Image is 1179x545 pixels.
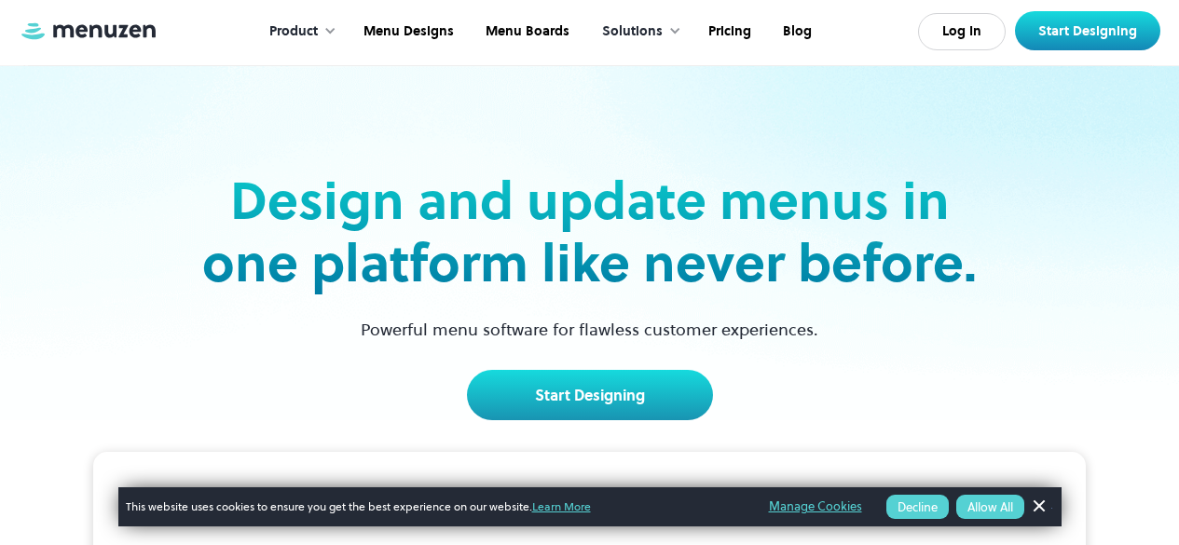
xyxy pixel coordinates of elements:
button: Decline [886,495,949,519]
a: Start Designing [1015,11,1160,50]
a: Menu Boards [468,3,583,61]
div: Product [251,3,346,61]
div: Product [269,21,318,42]
a: Learn More [532,498,591,514]
a: Log In [918,13,1006,50]
button: Allow All [956,495,1024,519]
span: This website uses cookies to ensure you get the best experience on our website. [126,498,743,515]
a: Dismiss Banner [1024,493,1052,521]
h2: Design and update menus in one platform like never before. [197,170,983,294]
a: Start Designing [467,370,713,420]
p: Powerful menu software for flawless customer experiences. [337,317,842,342]
a: Manage Cookies [769,497,862,517]
a: Pricing [691,3,765,61]
div: Solutions [583,3,691,61]
a: Menu Designs [346,3,468,61]
a: Blog [765,3,826,61]
div: Solutions [602,21,663,42]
